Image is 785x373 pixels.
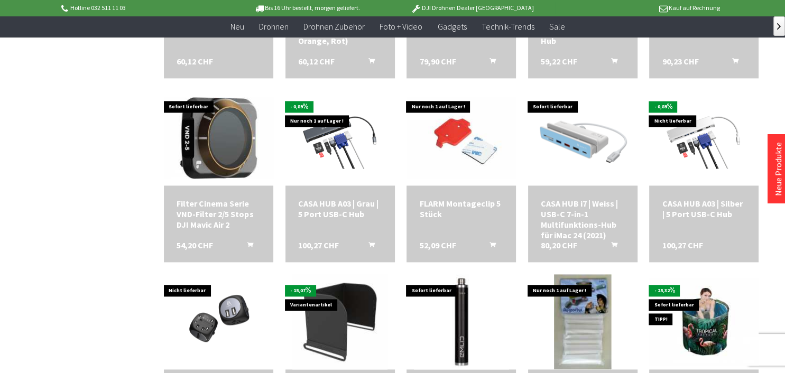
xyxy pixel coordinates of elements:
[541,56,577,67] span: 59,22 CHF
[164,97,273,179] img: Filter Cinema Serie VND-Filter 2/5 Stops DJI Mavic Air 2
[481,21,534,32] span: Technik-Trends
[298,240,339,250] span: 100,27 CHF
[419,240,456,250] span: 52,09 CHF
[356,240,381,254] button: In den Warenkorb
[773,142,783,196] a: Neue Produkte
[541,198,625,240] div: CASA HUB i7 | Weiss | USB-C 7-in-1 Multifunktions-Hub für iMac 24 (2021)
[419,198,503,219] div: FLARM Montageclip 5 Stück
[541,16,572,38] a: Sale
[298,198,382,219] div: CASA HUB A03 | Grau | 5 Port USB-C Hub
[419,198,503,219] a: FLARM Montageclip 5 Stück 52,09 CHF In den Warenkorb
[225,2,390,14] p: Bis 16 Uhr bestellt, morgen geliefert.
[230,21,244,32] span: Neu
[177,56,213,67] span: 60,12 CHF
[430,16,474,38] a: Gadgets
[59,2,224,14] p: Hotline 032 511 11 03
[252,16,296,38] a: Drohnen
[777,23,781,30] span: 
[390,2,555,14] p: DJI Drohnen Dealer [GEOGRAPHIC_DATA]
[535,90,630,185] img: CASA HUB i7 | Weiss | USB-C 7-in-1 Multifunktions-Hub für iMac 24 (2021)
[356,56,381,70] button: In den Warenkorb
[380,21,422,32] span: Foto + Video
[662,56,698,67] span: 90,23 CHF
[719,56,745,70] button: In den Warenkorb
[555,2,720,14] p: Kauf auf Rechnung
[662,240,703,250] span: 100,27 CHF
[649,278,759,365] img: Skandinavischer Single Pool
[303,21,365,32] span: Drohnen Zubehör
[292,274,387,369] img: Blendschutz/Sonnenschutz Fernsteuerung für Smartphone
[477,240,502,254] button: In den Warenkorb
[598,56,624,70] button: In den Warenkorb
[372,16,430,38] a: Foto + Video
[298,56,335,67] span: 60,12 CHF
[177,198,261,230] div: Filter Cinema Serie VND-Filter 2/5 Stops DJI Mavic Air 2
[598,240,624,254] button: In den Warenkorb
[234,240,260,254] button: In den Warenkorb
[419,56,456,67] span: 79,90 CHF
[549,21,565,32] span: Sale
[477,56,502,70] button: In den Warenkorb
[171,274,266,369] img: OMNIA TA502 | Schwarz/Grau | Reiseadapter | 2 USB-Ports
[296,16,372,38] a: Drohnen Zubehör
[177,198,261,230] a: Filter Cinema Serie VND-Filter 2/5 Stops DJI Mavic Air 2 54,20 CHF In den Warenkorb
[662,198,746,219] div: CASA HUB A03 | Silber | 5 Port USB-C Hub
[414,274,509,369] img: Reach RS3/RS2+ Verlängerungsstange
[437,21,466,32] span: Gadgets
[298,198,382,219] a: CASA HUB A03 | Grau | 5 Port USB-C Hub 100,27 CHF In den Warenkorb
[554,274,612,369] img: Klebepatronen zu fly-goodbye
[474,16,541,38] a: Technik-Trends
[649,107,759,169] img: CASA HUB A03 | Silber | 5 Port USB-C Hub
[259,21,289,32] span: Drohnen
[407,97,516,179] img: FLARM Montageclip 5 Stück
[177,240,213,250] span: 54,20 CHF
[223,16,252,38] a: Neu
[662,198,746,219] a: CASA HUB A03 | Silber | 5 Port USB-C Hub 100,27 CHF
[541,240,577,250] span: 80,20 CHF
[285,107,395,169] img: CASA HUB A03 | Grau | 5 Port USB-C Hub
[541,198,625,240] a: CASA HUB i7 | Weiss | USB-C 7-in-1 Multifunktions-Hub für iMac 24 (2021) 80,20 CHF In den Warenkorb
